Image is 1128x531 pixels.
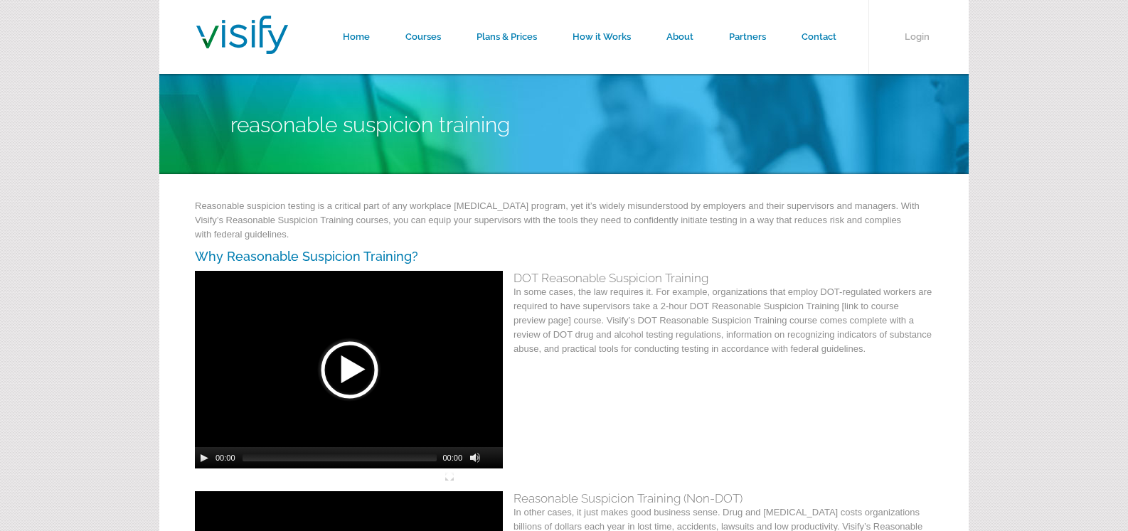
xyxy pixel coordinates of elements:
[198,452,210,463] button: Play/Pause
[442,454,462,462] span: 00:00
[469,452,481,463] button: Mute Toggle
[195,491,933,505] h4: Reasonable Suspicion Training (Non-DOT)
[216,454,235,462] span: 00:00
[195,271,933,285] h4: DOT Reasonable Suspicion Training
[196,38,288,58] a: Visify Training
[195,285,933,363] p: In some cases, the law requires it. For example, organizations that employ DOT-regulated workers ...
[195,199,933,249] p: Reasonable suspicion testing is a critical part of any workplace [MEDICAL_DATA] program, yet it’s...
[195,249,933,264] h3: Why Reasonable Suspicion Training?
[230,112,510,137] span: Reasonable Suspicion Training
[196,16,288,54] img: Visify Training
[444,471,455,482] button: Fullscreen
